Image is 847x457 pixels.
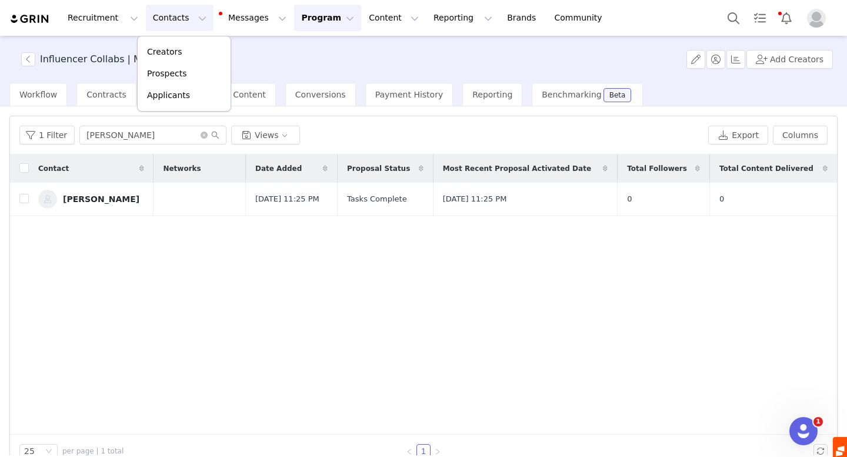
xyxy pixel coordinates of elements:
span: [object Object] [21,52,235,66]
span: Benchmarking [542,90,601,99]
h3: Influencer Collabs | Med Spa [40,52,174,66]
button: Recruitment [61,5,145,31]
span: 0 [627,193,632,205]
iframe: Intercom live chat [789,417,818,445]
p: Applicants [147,89,190,102]
button: Search [721,5,746,31]
span: Most Recent Proposal Activated Date [443,163,591,174]
span: Date Added [255,163,302,174]
span: 1 [813,417,823,426]
span: Proposal Status [347,163,410,174]
button: Notifications [773,5,799,31]
i: icon: down [45,448,52,456]
a: [PERSON_NAME] [38,190,144,209]
span: Contact [38,163,69,174]
i: icon: right [434,448,441,455]
p: Creators [147,46,182,58]
button: Export [708,126,768,145]
div: Beta [609,92,626,99]
span: Tasks Complete [347,193,407,205]
i: icon: close-circle [201,132,208,139]
button: Reporting [426,5,499,31]
button: Add Creators [746,50,833,69]
img: a95454e8-e603-45eb-9ff6-4ca88ddafce9--s.jpg [38,190,57,209]
span: Total Followers [627,163,687,174]
span: Contracts [86,90,126,99]
span: Reporting [472,90,512,99]
span: Networks [163,163,201,174]
button: Program [294,5,361,31]
button: Profile [800,9,838,28]
span: Payment History [375,90,443,99]
a: Brands [500,5,546,31]
span: Workflow [19,90,57,99]
div: [PERSON_NAME] [63,194,139,204]
input: Search... [79,126,226,145]
button: 1 Filter [19,126,75,145]
span: Content [233,90,266,99]
img: grin logo [9,14,51,25]
button: Views [231,126,300,145]
a: Community [548,5,615,31]
span: per page | 1 total [62,446,124,456]
i: icon: left [406,448,413,455]
span: [DATE] 11:25 PM [443,193,507,205]
span: [DATE] 11:25 PM [255,193,319,205]
span: Conversions [295,90,346,99]
p: Prospects [147,68,186,80]
i: icon: search [211,131,219,139]
button: Contacts [146,5,214,31]
img: placeholder-profile.jpg [807,9,826,28]
button: Content [362,5,426,31]
button: Messages [214,5,294,31]
button: Columns [773,126,828,145]
span: Total Content Delivered [719,163,813,174]
a: Tasks [747,5,773,31]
